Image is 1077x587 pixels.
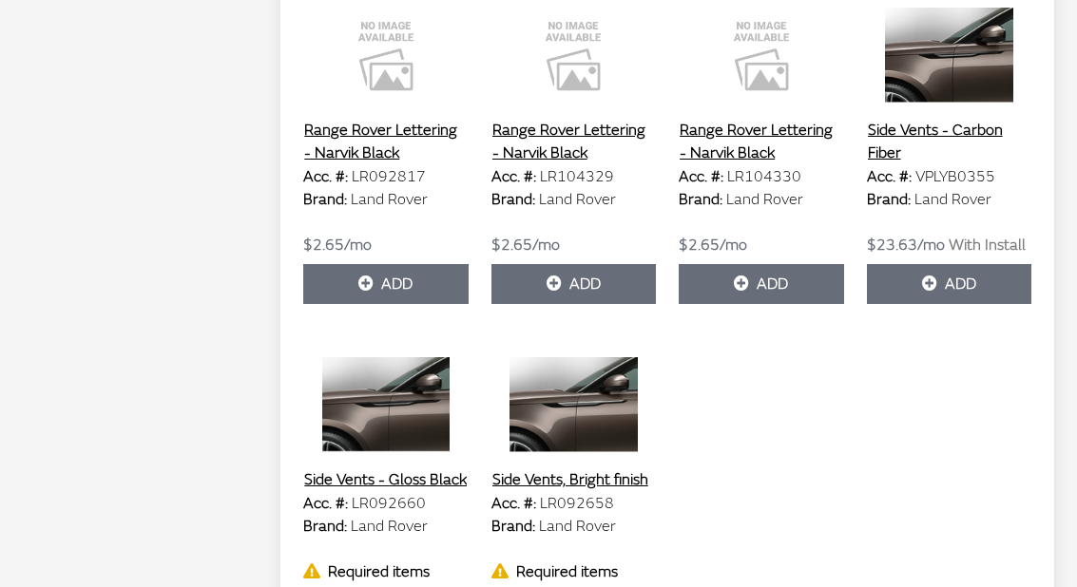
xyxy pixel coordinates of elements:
[303,166,348,189] label: Acc. #:
[726,191,803,210] span: Land Rover
[914,191,991,210] span: Land Rover
[867,265,1031,305] button: Add
[679,9,843,104] img: Image for Range Rover Lettering - Narvik Black
[915,168,995,187] span: VPLYB0355
[867,189,911,212] label: Brand:
[303,358,468,453] img: Image for Side Vents - Gloss Black
[352,168,426,187] span: LR092817
[303,237,372,256] span: $2.65/mo
[491,189,535,212] label: Brand:
[867,166,912,189] label: Acc. #:
[949,237,1026,256] span: With Install
[351,191,428,210] span: Land Rover
[303,493,348,516] label: Acc. #:
[491,166,536,189] label: Acc. #:
[867,9,1031,104] img: Image for Side Vents - Carbon Fiber
[303,189,347,212] label: Brand:
[539,518,616,537] span: Land Rover
[679,265,843,305] button: Add
[679,119,843,166] button: Range Rover Lettering - Narvik Black
[539,191,616,210] span: Land Rover
[303,468,468,493] button: Side Vents - Gloss Black
[491,358,656,453] img: Image for Side Vents, Bright finish
[727,168,801,187] span: LR104330
[491,265,656,305] button: Add
[303,265,468,305] button: Add
[491,561,656,584] div: Required items
[540,495,614,514] span: LR092658
[679,166,723,189] label: Acc. #:
[351,518,428,537] span: Land Rover
[491,468,649,493] button: Side Vents, Bright finish
[867,119,1031,166] button: Side Vents - Carbon Fiber
[491,237,560,256] span: $2.65/mo
[679,189,722,212] label: Brand:
[303,516,347,539] label: Brand:
[867,237,945,256] span: $23.63/mo
[303,561,468,584] div: Required items
[491,493,536,516] label: Acc. #:
[303,9,468,104] img: Image for Range Rover Lettering - Narvik Black
[491,9,656,104] img: Image for Range Rover Lettering - Narvik Black
[303,119,468,166] button: Range Rover Lettering - Narvik Black
[491,516,535,539] label: Brand:
[491,119,656,166] button: Range Rover Lettering - Narvik Black
[540,168,614,187] span: LR104329
[352,495,426,514] span: LR092660
[679,237,747,256] span: $2.65/mo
